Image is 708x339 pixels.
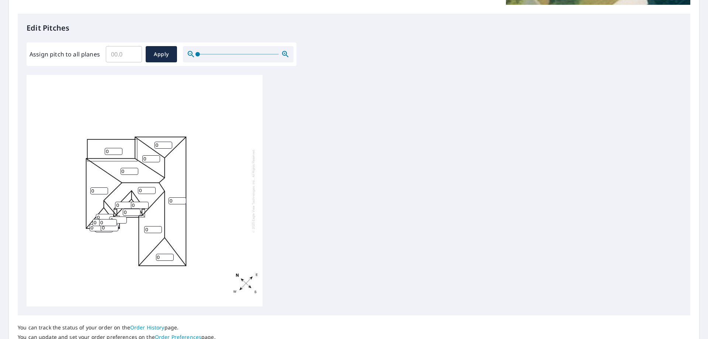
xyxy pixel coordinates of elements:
[27,23,681,34] p: Edit Pitches
[146,46,177,62] button: Apply
[130,324,164,331] a: Order History
[29,50,100,59] label: Assign pitch to all planes
[152,50,171,59] span: Apply
[18,324,216,331] p: You can track the status of your order on the page.
[106,44,142,65] input: 00.0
